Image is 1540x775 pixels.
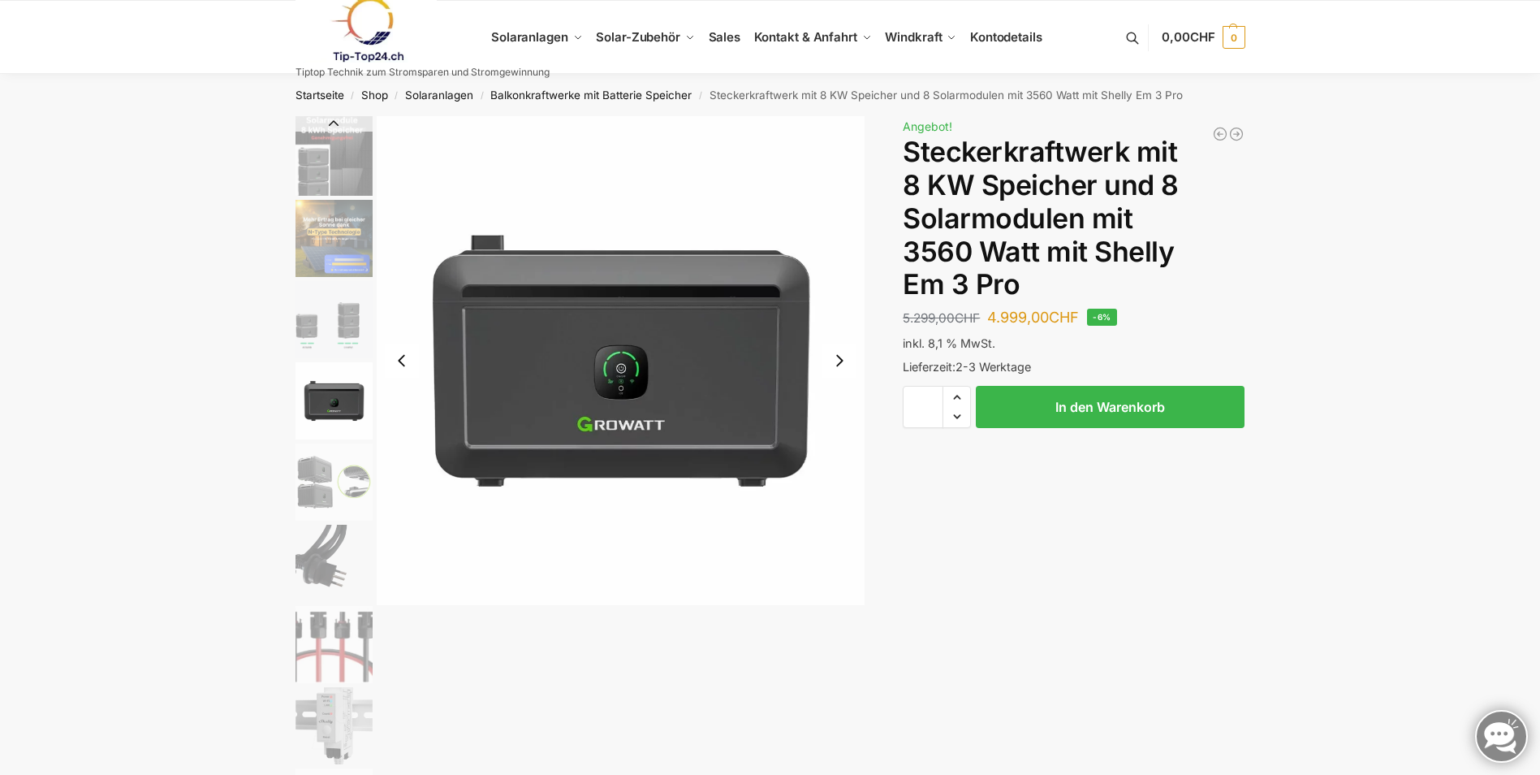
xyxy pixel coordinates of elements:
[903,336,995,350] span: inkl. 8,1 % MwSt.
[692,89,709,102] span: /
[295,525,373,602] img: Anschlusskabel-3meter_schweizer-stecker
[291,197,373,279] li: 2 / 9
[754,29,857,45] span: Kontakt & Anfahrt
[1190,29,1215,45] span: CHF
[1228,126,1245,142] a: Steckerkraftwerk mit 8 KW Speicher und 8 Solarmodulen mit 3600 Watt
[491,29,568,45] span: Solaranlagen
[903,136,1245,301] h1: Steckerkraftwerk mit 8 KW Speicher und 8 Solarmodulen mit 3560 Watt mit Shelly Em 3 Pro
[295,115,373,132] button: Previous slide
[291,279,373,360] li: 3 / 9
[903,310,980,326] bdi: 5.299,00
[291,360,373,441] li: 4 / 9
[1212,126,1228,142] a: 900/600 mit 2,2 kWh Marstek Speicher
[1223,26,1245,49] span: 0
[903,386,943,428] input: Produktmenge
[377,116,865,605] img: growatt-noah2000-lifepo4-batteriemodul-2048wh-speicher-fuer-balkonkraftwerk
[1087,309,1116,326] span: -6%
[295,687,373,764] img: shelly
[976,386,1245,428] button: In den Warenkorb
[405,89,473,102] a: Solaranlagen
[709,29,741,45] span: Sales
[295,444,373,521] img: Noah_Growatt_2000
[1162,29,1214,45] span: 0,00
[955,310,980,326] span: CHF
[970,29,1042,45] span: Kontodetails
[822,344,856,378] button: Next slide
[955,360,1031,374] span: 2-3 Werktage
[596,29,680,45] span: Solar-Zubehör
[295,89,344,102] a: Startseite
[987,309,1079,326] bdi: 4.999,00
[291,522,373,604] li: 6 / 9
[291,604,373,685] li: 7 / 9
[388,89,405,102] span: /
[266,74,1274,116] nav: Breadcrumb
[473,89,490,102] span: /
[295,281,373,358] img: Growatt-NOAH-2000-flexible-erweiterung
[291,685,373,766] li: 8 / 9
[1162,13,1245,62] a: 0,00CHF 0
[291,441,373,522] li: 5 / 9
[344,89,361,102] span: /
[1049,309,1079,326] span: CHF
[291,116,373,197] li: 1 / 9
[490,89,692,102] a: Balkonkraftwerke mit Batterie Speicher
[295,200,373,277] img: solakon-balkonkraftwerk-890-800w-2-x-445wp-module-growatt-neo-800m-x-growatt-noah-2000-schuko-kab...
[295,362,373,439] img: growatt-noah2000-lifepo4-batteriemodul-2048wh-speicher-fuer-balkonkraftwerk
[964,1,1049,74] a: Kontodetails
[943,406,970,427] span: Reduce quantity
[377,116,865,605] li: 4 / 9
[701,1,747,74] a: Sales
[885,29,942,45] span: Windkraft
[295,606,373,683] img: Anschlusskabel_MC4
[589,1,701,74] a: Solar-Zubehör
[943,387,970,408] span: Increase quantity
[385,344,419,378] button: Previous slide
[878,1,964,74] a: Windkraft
[295,116,373,196] img: 8kw-3600-watt-Collage.jpg
[903,119,952,133] span: Angebot!
[295,67,550,77] p: Tiptop Technik zum Stromsparen und Stromgewinnung
[361,89,388,102] a: Shop
[903,360,1031,374] span: Lieferzeit:
[747,1,878,74] a: Kontakt & Anfahrt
